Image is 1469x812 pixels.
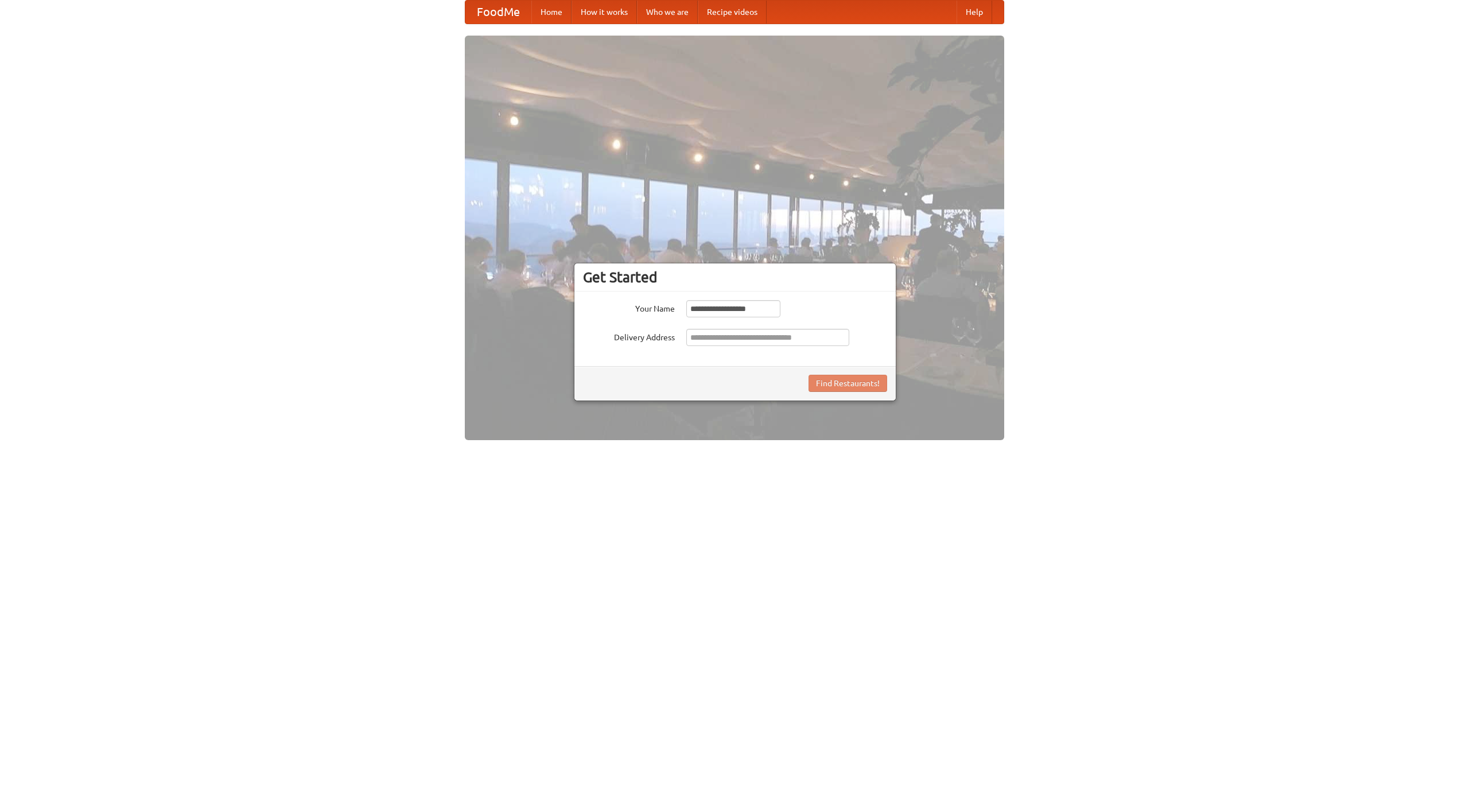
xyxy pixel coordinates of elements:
h3: Get Started [583,269,887,286]
a: FoodMe [465,1,531,24]
a: Who we are [637,1,698,24]
label: Your Name [583,300,675,314]
button: Find Restaurants! [809,375,887,392]
a: How it works [572,1,637,24]
a: Home [531,1,572,24]
label: Delivery Address [583,329,675,343]
a: Recipe videos [698,1,767,24]
a: Help [957,1,992,24]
